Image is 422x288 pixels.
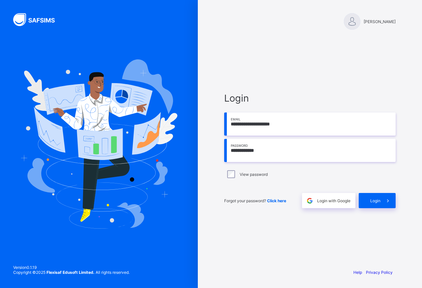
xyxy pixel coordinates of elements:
span: Login [370,198,380,203]
img: Hero Image [20,59,177,228]
span: Login [224,92,396,104]
span: Copyright © 2025 All rights reserved. [13,270,130,275]
img: google.396cfc9801f0270233282035f929180a.svg [306,197,314,205]
span: Version 0.1.19 [13,265,130,270]
span: Forgot your password? [224,198,286,203]
a: Privacy Policy [366,270,393,275]
label: View password [240,172,268,177]
a: Help [353,270,362,275]
a: Click here [267,198,286,203]
span: [PERSON_NAME] [364,19,396,24]
img: SAFSIMS Logo [13,13,63,26]
span: Login with Google [317,198,350,203]
strong: Flexisaf Edusoft Limited. [46,270,95,275]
